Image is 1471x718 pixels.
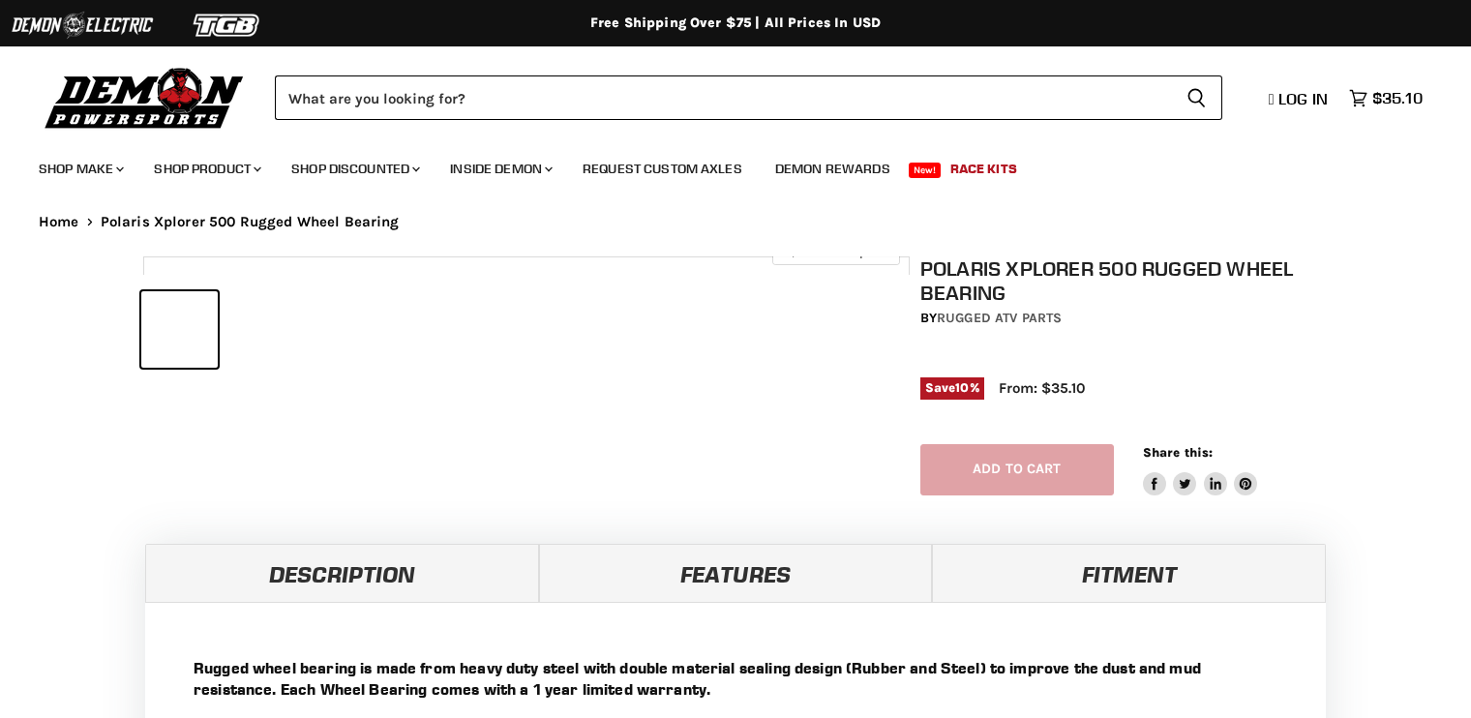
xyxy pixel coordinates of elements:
p: Rugged wheel bearing is made from heavy duty steel with double material sealing design (Rubber an... [194,657,1277,700]
span: Click to expand [782,244,889,258]
a: Home [39,214,79,230]
div: by [920,308,1338,329]
a: Rugged ATV Parts [937,310,1062,326]
a: Shop Discounted [277,149,432,189]
span: From: $35.10 [999,379,1085,397]
a: Shop Make [24,149,135,189]
a: Race Kits [936,149,1032,189]
span: $35.10 [1372,89,1423,107]
aside: Share this: [1143,444,1258,495]
img: Demon Powersports [39,63,251,132]
span: New! [909,163,942,178]
ul: Main menu [24,141,1418,189]
h1: Polaris Xplorer 500 Rugged Wheel Bearing [920,256,1338,305]
span: Share this: [1143,445,1213,460]
span: Log in [1278,89,1328,108]
a: Log in [1260,90,1339,107]
a: Features [539,544,933,602]
a: Inside Demon [435,149,564,189]
img: TGB Logo 2 [155,7,300,44]
a: Fitment [932,544,1326,602]
input: Search [275,75,1171,120]
form: Product [275,75,1222,120]
a: Demon Rewards [761,149,905,189]
img: Demon Electric Logo 2 [10,7,155,44]
a: Description [145,544,539,602]
button: Search [1171,75,1222,120]
span: 10 [955,380,969,395]
button: Polaris Xplorer 500 Rugged Wheel Bearing thumbnail [141,291,218,368]
span: Polaris Xplorer 500 Rugged Wheel Bearing [101,214,400,230]
span: Save % [920,377,984,399]
a: Shop Product [139,149,273,189]
a: $35.10 [1339,84,1432,112]
a: Request Custom Axles [568,149,757,189]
